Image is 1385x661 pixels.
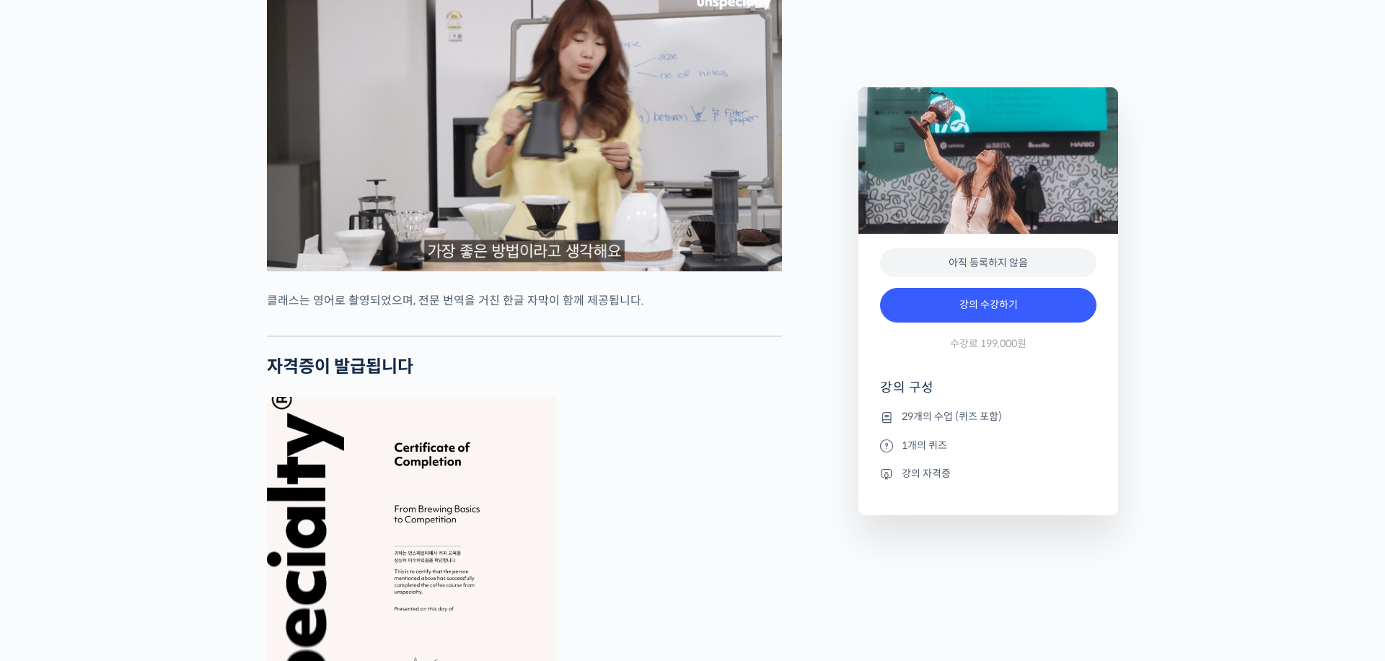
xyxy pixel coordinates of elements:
span: 대화 [132,480,149,491]
a: 강의 수강하기 [880,288,1096,323]
h2: 자격증이 발급됩니다 [267,356,782,377]
a: 대화 [95,458,186,494]
h4: 강의 구성 [880,379,1096,408]
div: 아직 등록하지 않음 [880,248,1096,278]
li: 강의 자격증 [880,465,1096,482]
a: 설정 [186,458,277,494]
li: 29개의 수업 (퀴즈 포함) [880,408,1096,426]
span: 홈 [45,479,54,491]
p: 클래스는 영어로 촬영되었으며, 전문 번역을 거친 한글 자막이 함께 제공됩니다. [267,291,782,310]
span: 수강료 199,000원 [950,337,1026,351]
li: 1개의 퀴즈 [880,437,1096,454]
a: 홈 [4,458,95,494]
span: 설정 [223,479,240,491]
